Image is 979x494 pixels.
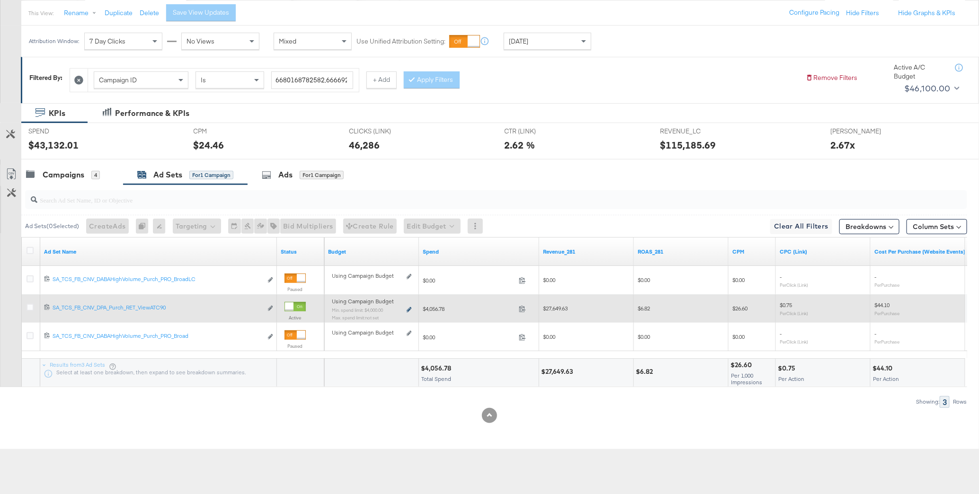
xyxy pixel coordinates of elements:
[29,73,62,82] div: Filtered By:
[780,310,808,316] sub: Per Click (Link)
[328,248,415,256] a: Shows the current budget of Ad Set.
[831,138,855,152] div: 2.67x
[423,248,535,256] a: The total amount spent to date.
[874,273,876,280] span: -
[421,364,454,373] div: $4,056.78
[732,305,748,312] span: $26.60
[140,9,159,18] button: Delete
[105,9,133,18] button: Duplicate
[285,343,306,349] label: Paused
[543,248,630,256] a: Revenue_281
[874,339,899,344] sub: Per Purchase
[271,71,353,89] input: Enter a search term
[638,248,725,256] a: ROAS_281
[349,138,380,152] div: 46,286
[194,127,265,136] span: CPM
[774,221,828,232] span: Clear All Filters
[153,169,182,180] div: Ad Sets
[278,169,293,180] div: Ads
[91,171,100,179] div: 4
[541,367,576,376] div: $27,649.63
[780,339,808,344] sub: Per Click (Link)
[806,73,857,82] button: Remove Filters
[638,333,650,340] span: $0.00
[285,315,306,321] label: Active
[285,286,306,292] label: Paused
[53,275,262,285] a: SA_TCS_FB_CNV_DABAHighVolume_Purch_PRO_BroadLC
[846,9,879,18] button: Hide Filters
[778,364,798,373] div: $0.75
[831,127,902,136] span: [PERSON_NAME]
[44,248,273,256] a: Your Ad Set name.
[189,171,233,179] div: for 1 Campaign
[349,127,420,136] span: CLICKS (LINK)
[423,277,515,284] span: $0.00
[660,127,731,136] span: REVENUE_LC
[28,38,80,44] div: Attribution Window:
[136,219,153,234] div: 0
[300,171,344,179] div: for 1 Campaign
[780,248,867,256] a: The average cost for each link click you've received from your ad.
[874,282,899,288] sub: Per Purchase
[770,219,832,234] button: Clear All Filters
[332,329,404,336] div: Using Campaign Budget
[783,4,846,21] button: Configure Pacing
[660,138,716,152] div: $115,185.69
[25,222,79,230] div: Ad Sets ( 0 Selected)
[115,108,189,119] div: Performance & KPIs
[780,301,792,309] span: $0.75
[332,315,379,320] sub: Max. spend limit : not set
[99,76,137,84] span: Campaign ID
[194,138,224,152] div: $24.46
[53,304,262,314] a: SA_TCS_FB_CNV_DPA_Purch_RET_ViewATC90
[543,333,555,340] span: $0.00
[509,37,528,45] span: [DATE]
[28,127,99,136] span: SPEND
[732,333,745,340] span: $0.00
[900,81,961,96] button: $46,100.00
[423,334,515,341] span: $0.00
[356,37,445,46] label: Use Unified Attribution Setting:
[636,367,656,376] div: $6.82
[916,398,940,405] div: Showing:
[421,375,451,382] span: Total Spend
[201,76,206,84] span: Is
[780,273,782,280] span: -
[53,304,262,311] div: SA_TCS_FB_CNV_DPA_Purch_RET_ViewATC90
[53,332,262,340] div: SA_TCS_FB_CNV_DABAHighVolume_Purch_PRO_Broad
[731,372,762,386] span: Per 1,000 Impressions
[894,63,946,80] div: Active A/C Budget
[904,81,951,96] div: $46,100.00
[53,332,262,342] a: SA_TCS_FB_CNV_DABAHighVolume_Purch_PRO_Broad
[332,272,404,280] div: Using Campaign Budget
[281,248,320,256] a: Shows the current state of your Ad Set.
[28,9,53,17] div: This View:
[874,248,965,256] a: The average cost for each purchase tracked by your Custom Audience pixel on your website after pe...
[873,375,899,382] span: Per Action
[732,276,745,283] span: $0.00
[872,364,895,373] div: $44.10
[874,301,890,309] span: $44.10
[505,138,535,152] div: 2.62 %
[57,5,107,22] button: Rename
[874,330,876,337] span: -
[730,361,755,370] div: $26.60
[43,169,84,180] div: Campaigns
[53,275,262,283] div: SA_TCS_FB_CNV_DABAHighVolume_Purch_PRO_BroadLC
[780,282,808,288] sub: Per Click (Link)
[332,307,383,313] sub: Min. spend limit: $4,000.00
[952,398,967,405] div: Rows
[366,71,397,88] button: + Add
[37,187,880,205] input: Search Ad Set Name, ID or Objective
[907,219,967,234] button: Column Sets
[423,305,515,312] span: $4,056.78
[187,37,214,45] span: No Views
[874,310,899,316] sub: Per Purchase
[732,248,772,256] a: The average cost you've paid to have 1,000 impressions of your ad.
[940,396,950,408] div: 3
[638,276,650,283] span: $0.00
[839,219,899,234] button: Breakdowns
[543,276,555,283] span: $0.00
[780,330,782,337] span: -
[89,37,125,45] span: 7 Day Clicks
